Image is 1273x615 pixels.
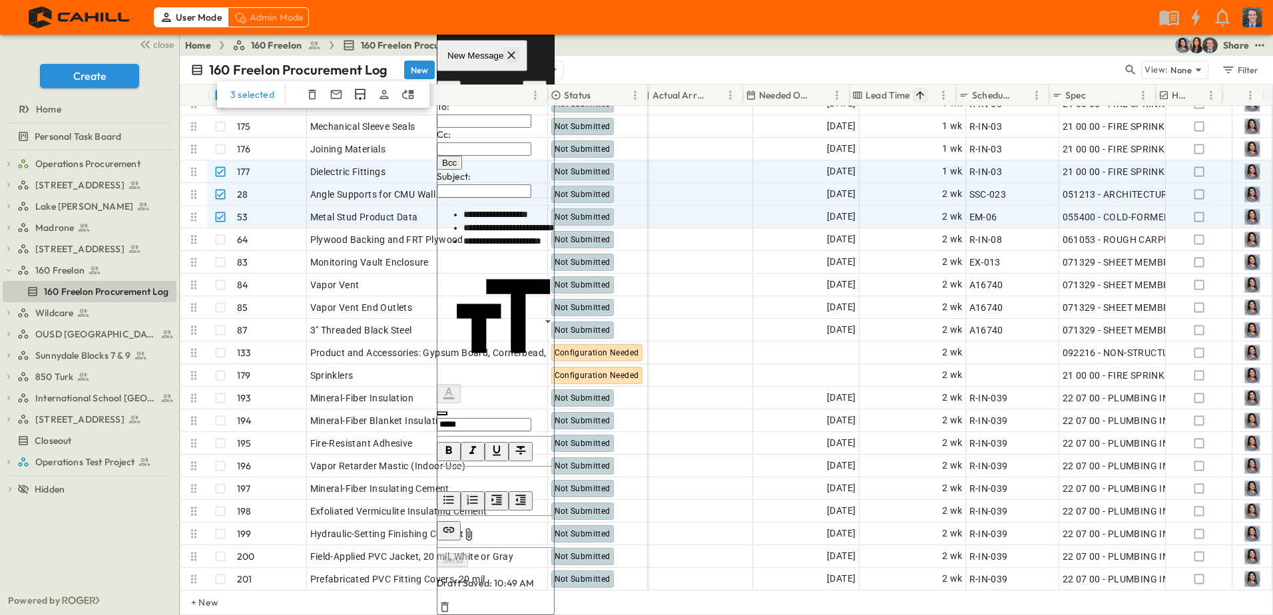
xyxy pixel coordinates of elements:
[942,118,963,134] span: 1 wk
[3,238,176,260] div: [STREET_ADDRESS]test
[310,482,449,495] span: Mineral-Fiber Insulating Cement
[827,481,856,496] span: [DATE]
[942,435,963,451] span: 2 wk
[969,482,1008,495] span: R-IN-039
[1172,89,1190,102] p: Hot?
[555,190,611,199] span: Not Submitted
[3,282,174,301] a: 160 Freelon Procurement Log
[310,391,414,405] span: Mineral-Fiber Insulation
[447,51,503,61] p: New Message
[17,176,174,194] a: [STREET_ADDRESS]
[3,174,176,196] div: [STREET_ADDRESS]test
[437,472,576,491] div: ​
[1063,165,1182,178] span: 21 00 00 - FIRE SPRINKLER
[35,370,73,383] span: 850 Turk
[35,413,125,426] span: [STREET_ADDRESS]
[827,186,856,202] span: [DATE]
[1222,85,1262,106] div: Owner
[827,503,856,518] span: [DATE]
[35,434,71,447] span: Closeout
[237,572,252,586] p: 201
[969,572,1008,586] span: R-IN-039
[1029,87,1045,103] button: Menu
[1244,300,1260,315] img: Profile Picture
[1063,459,1215,473] span: 22 07 00 - PLUMBING INSULATION
[969,391,1008,405] span: R-IN-039
[1244,118,1260,134] img: Profile Picture
[1244,209,1260,225] img: Profile Picture
[437,390,461,402] span: Color
[555,280,611,290] span: Not Submitted
[237,369,251,382] p: 179
[942,209,963,224] span: 2 wk
[827,526,856,541] span: [DATE]
[310,233,463,246] span: Plywood Backing and FRT Plywood
[461,526,477,542] button: Add Attachments
[310,346,674,359] span: Product and Accessories: Gypsum Board, Cornerbead, Trim, Joint Tape + Compund)
[1063,505,1215,518] span: 22 07 00 - PLUMBING INSULATION
[437,497,461,509] span: Unordered List (Ctrl + Shift + 8)
[437,40,527,72] button: New Message
[352,87,368,102] button: Duplicate Row(s)
[555,416,611,425] span: Not Submitted
[3,153,176,174] div: Operations Procurementtest
[555,235,611,244] span: Not Submitted
[232,39,321,52] a: 160 Freelon
[35,391,157,405] span: International School San Francisco
[969,278,1003,292] span: A16740
[1242,87,1258,103] button: Menu
[437,100,555,113] div: To:
[969,256,1001,269] span: EX-013
[652,89,705,102] p: Actual Arrival
[555,507,611,516] span: Not Submitted
[228,7,310,27] div: Admin Mode
[942,458,963,473] span: 2 wk
[40,64,139,88] button: Create
[942,277,963,292] span: 2 wk
[191,596,199,609] p: + New
[1244,481,1260,497] img: Profile Picture
[969,233,1003,246] span: R-IN-08
[35,483,65,496] span: Hidden
[1063,391,1215,405] span: 22 07 00 - PLUMBING INSULATION
[1244,141,1260,157] img: Profile Picture
[461,442,485,461] button: Format text as italic. Shortcut: Ctrl+I
[1014,88,1029,102] button: Sort
[485,448,509,460] span: Underline (Ctrl+U)
[1244,254,1260,270] img: Profile Picture
[237,120,251,133] p: 175
[237,505,252,518] p: 198
[3,302,176,323] div: Wildcaretest
[17,346,174,365] a: Sunnydale Blocks 7 & 9
[555,258,611,267] span: Not Submitted
[969,414,1008,427] span: R-IN-039
[442,368,560,380] span: Font Size
[35,221,74,234] span: Madrone
[17,304,174,322] a: Wildcare
[185,39,499,52] nav: breadcrumbs
[3,366,176,387] div: 850 Turktest
[237,323,247,337] p: 87
[827,458,856,473] span: [DATE]
[310,572,485,586] span: Prefabricated PVC Fitting Covers, 20 mil
[627,87,643,103] button: Menu
[237,482,251,495] p: 197
[3,281,176,302] div: 160 Freelon Procurement Logtest
[1244,435,1260,451] img: Profile Picture
[555,99,611,108] span: Not Submitted
[437,257,576,384] div: Font Size
[942,390,963,405] span: 2 wk
[437,156,462,170] button: Bcc
[969,165,1003,178] span: R-IN-03
[913,88,927,102] button: Sort
[310,437,413,450] span: Fire-Resistant Adhesive
[942,322,963,337] span: 2 wk
[17,154,174,173] a: Operations Procurement
[153,38,174,51] span: close
[237,391,252,405] p: 193
[3,409,176,430] div: [STREET_ADDRESS]test
[237,437,252,450] p: 195
[555,439,611,448] span: Not Submitted
[1244,503,1260,519] img: Profile Picture
[310,210,418,224] span: Metal Stud Product Data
